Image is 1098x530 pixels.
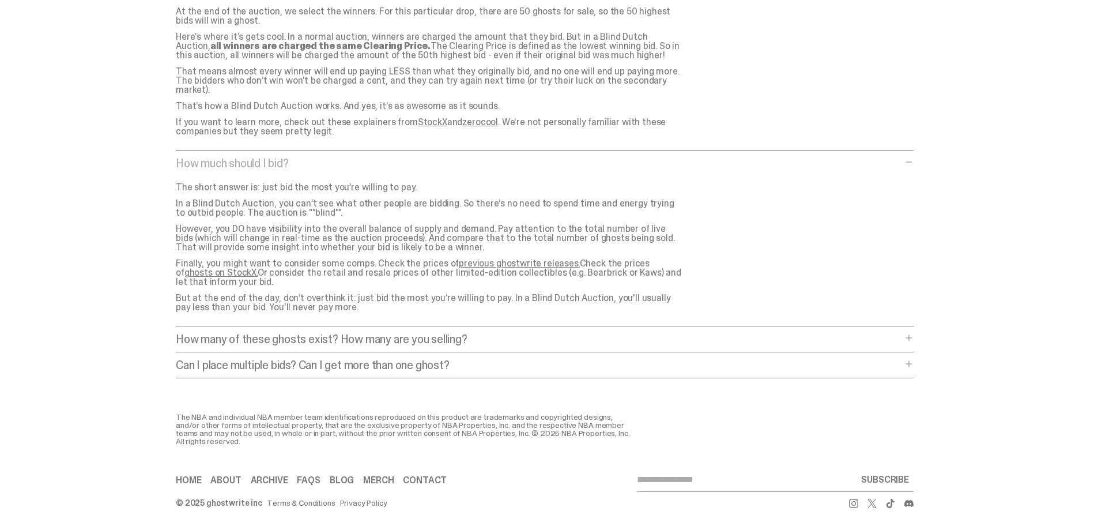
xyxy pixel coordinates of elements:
p: However, you DO have visibility into the overall balance of supply and demand. Pay attention to t... [176,224,683,252]
p: That’s how a Blind Dutch Auction works. And yes, it’s as awesome as it sounds. [176,102,683,111]
p: At the end of the auction, we select the winners. For this particular drop, there are 50 ghosts f... [176,7,683,25]
a: Home [176,476,201,485]
p: In a Blind Dutch Auction, you can’t see what other people are bidding. So there’s no need to spen... [176,199,683,217]
a: Contact [403,476,447,485]
a: Privacy Policy [340,499,387,507]
p: How much should I bid? [176,157,902,169]
div: © 2025 ghostwrite inc [176,499,262,507]
p: Here’s where it’s gets cool. In a normal auction, winners are charged the amount that they bid. B... [176,32,683,60]
button: SUBSCRIBE [856,468,914,491]
p: How many of these ghosts exist? How many are you selling? [176,333,902,345]
a: FAQs [297,476,320,485]
a: Archive [251,476,288,485]
p: The short answer is: just bid the most you’re willing to pay. [176,183,683,192]
a: Merch [363,476,394,485]
a: Terms & Conditions [267,499,335,507]
p: Finally, you might want to consider some comps. Check the prices of Check the prices of Or consid... [176,259,683,287]
a: Blog [330,476,354,485]
p: That means almost every winner will end up paying LESS than what they originally bid, and no one ... [176,67,683,95]
a: StockX [418,116,447,128]
p: Can I place multiple bids? Can I get more than one ghost? [176,359,902,371]
p: But at the end of the day, don’t overthink it: just bid the most you’re willing to pay. In a Blin... [176,294,683,312]
a: About [210,476,241,485]
a: ghosts on StockX. [184,266,258,279]
div: The NBA and individual NBA member team identifications reproduced on this product are trademarks ... [176,413,637,445]
p: If you want to learn more, check out these explainers from and . We're not personally familiar wi... [176,118,683,136]
a: zerocool [462,116,498,128]
strong: all winners are charged the same Clearing Price. [210,40,431,52]
a: previous ghostwrite releases. [459,257,579,269]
